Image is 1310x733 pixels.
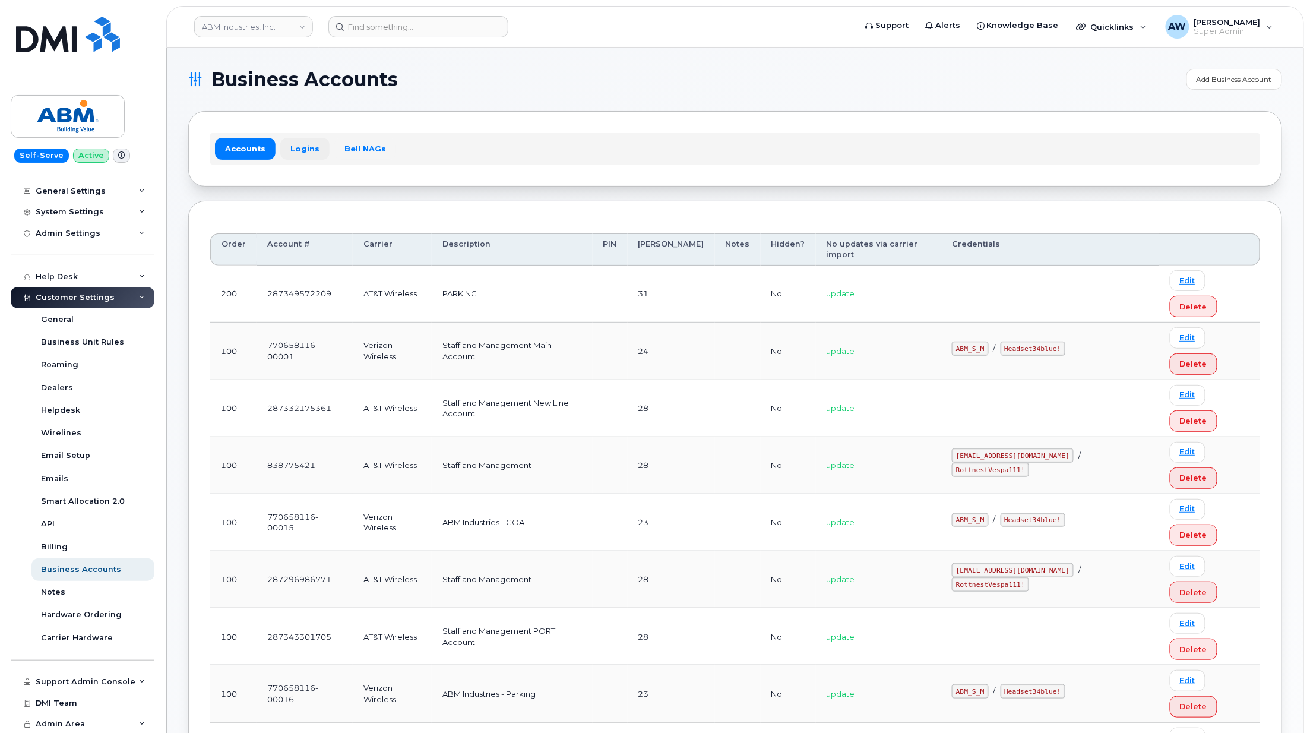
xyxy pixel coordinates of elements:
th: PIN [593,233,628,266]
a: Accounts [215,138,276,159]
th: Credentials [941,233,1159,266]
td: ABM Industries - COA [432,494,593,551]
td: Verizon Wireless [353,665,432,722]
a: Edit [1170,270,1205,291]
th: No updates via carrier import [816,233,942,266]
code: [EMAIL_ADDRESS][DOMAIN_NAME] [952,563,1074,577]
a: Edit [1170,385,1205,406]
td: 200 [210,266,257,323]
span: / [1078,565,1081,574]
td: No [761,494,816,551]
span: update [827,632,855,642]
td: 100 [210,494,257,551]
td: 770658116-00015 [257,494,353,551]
span: Delete [1180,301,1207,312]
td: AT&T Wireless [353,266,432,323]
button: Delete [1170,296,1217,317]
span: update [827,346,855,356]
span: update [827,517,855,527]
td: 100 [210,608,257,665]
code: Headset34blue! [1001,342,1065,356]
code: RottnestVespa111! [952,577,1029,592]
td: 23 [628,494,715,551]
button: Delete [1170,639,1217,660]
span: / [1078,450,1081,460]
td: AT&T Wireless [353,380,432,437]
span: Delete [1180,587,1207,598]
td: No [761,323,816,380]
td: 23 [628,665,715,722]
button: Delete [1170,582,1217,603]
td: Verizon Wireless [353,323,432,380]
span: update [827,403,855,413]
span: Delete [1180,472,1207,484]
td: 838775421 [257,437,353,494]
code: ABM_S_M [952,513,988,527]
th: Order [210,233,257,266]
span: update [827,574,855,584]
td: Staff and Management Main Account [432,323,593,380]
td: No [761,665,816,722]
td: 28 [628,551,715,608]
code: Headset34blue! [1001,684,1065,699]
th: Hidden? [761,233,816,266]
td: 770658116-00016 [257,665,353,722]
code: ABM_S_M [952,342,988,356]
td: 287332175361 [257,380,353,437]
code: [EMAIL_ADDRESS][DOMAIN_NAME] [952,448,1074,463]
th: [PERSON_NAME] [628,233,715,266]
a: Edit [1170,327,1205,348]
a: Edit [1170,499,1205,520]
code: RottnestVespa111! [952,463,1029,477]
td: 287349572209 [257,266,353,323]
th: Carrier [353,233,432,266]
span: Business Accounts [211,71,398,89]
td: No [761,608,816,665]
td: Staff and Management PORT Account [432,608,593,665]
td: 100 [210,380,257,437]
span: Delete [1180,644,1207,655]
td: ABM Industries - Parking [432,665,593,722]
th: Notes [715,233,761,266]
span: / [993,514,996,524]
td: PARKING [432,266,593,323]
td: 100 [210,323,257,380]
span: update [827,460,855,470]
span: Delete [1180,701,1207,712]
code: ABM_S_M [952,684,988,699]
td: No [761,266,816,323]
td: 28 [628,380,715,437]
td: 100 [210,665,257,722]
td: No [761,437,816,494]
button: Delete [1170,410,1217,432]
td: 28 [628,608,715,665]
a: Edit [1170,613,1205,634]
a: Add Business Account [1186,69,1282,90]
td: No [761,551,816,608]
a: Edit [1170,670,1205,691]
code: Headset34blue! [1001,513,1065,527]
td: Verizon Wireless [353,494,432,551]
span: Delete [1180,415,1207,426]
td: Staff and Management New Line Account [432,380,593,437]
span: / [993,686,996,696]
td: 24 [628,323,715,380]
td: Staff and Management [432,437,593,494]
td: AT&T Wireless [353,437,432,494]
a: Edit [1170,442,1205,463]
button: Delete [1170,353,1217,375]
a: Logins [280,138,330,159]
button: Delete [1170,525,1217,546]
td: 100 [210,551,257,608]
td: 28 [628,437,715,494]
td: 770658116-00001 [257,323,353,380]
span: / [993,343,996,353]
td: 287343301705 [257,608,353,665]
button: Delete [1170,696,1217,718]
td: AT&T Wireless [353,608,432,665]
a: Edit [1170,556,1205,577]
td: 287296986771 [257,551,353,608]
td: 100 [210,437,257,494]
th: Account # [257,233,353,266]
span: update [827,689,855,699]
